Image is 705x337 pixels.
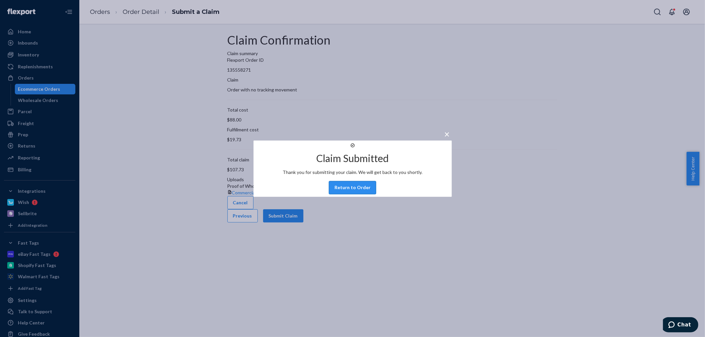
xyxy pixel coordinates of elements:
[663,317,698,334] iframe: Opens a widget where you can chat to one of our agents
[316,153,389,164] h2: Claim Submitted
[445,128,450,140] span: ×
[283,169,422,176] p: Thank you for submitting your claim. We will get back to you shortly.
[329,181,376,194] button: Return to Order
